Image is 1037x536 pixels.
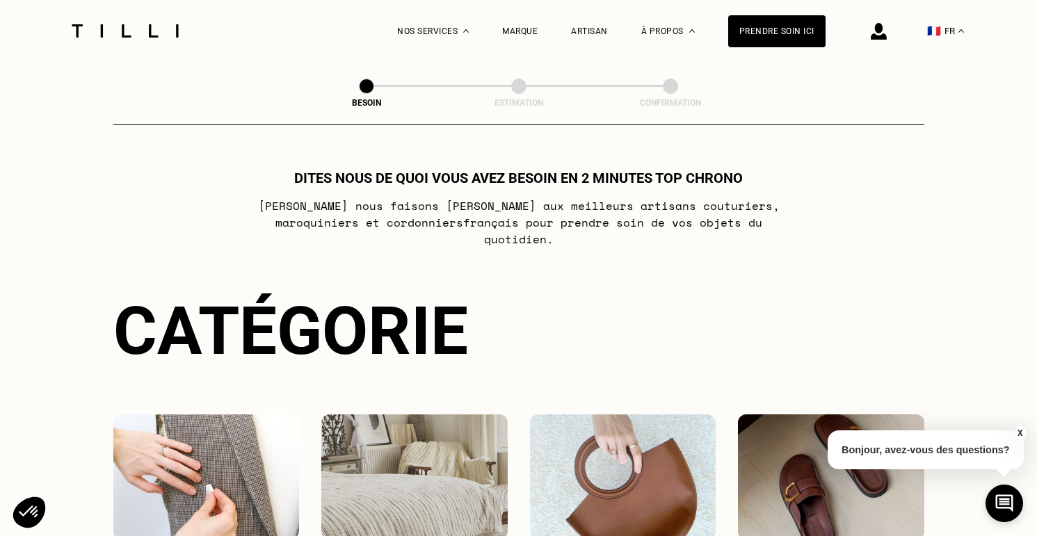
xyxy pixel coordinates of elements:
h1: Dites nous de quoi vous avez besoin en 2 minutes top chrono [294,170,743,186]
div: Catégorie [113,292,924,370]
img: Menu déroulant à propos [689,29,695,33]
p: [PERSON_NAME] nous faisons [PERSON_NAME] aux meilleurs artisans couturiers , maroquiniers et cord... [243,197,794,247]
a: Prendre soin ici [728,15,826,47]
p: Bonjour, avez-vous des questions? [828,430,1024,469]
div: Confirmation [601,98,740,108]
a: Artisan [571,26,608,36]
div: Besoin [297,98,436,108]
img: Menu déroulant [463,29,469,33]
img: icône connexion [871,23,887,40]
a: Marque [502,26,538,36]
img: menu déroulant [958,29,964,33]
button: X [1013,425,1027,441]
div: Estimation [449,98,588,108]
span: 🇫🇷 [927,24,941,38]
img: Logo du service de couturière Tilli [67,24,184,38]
